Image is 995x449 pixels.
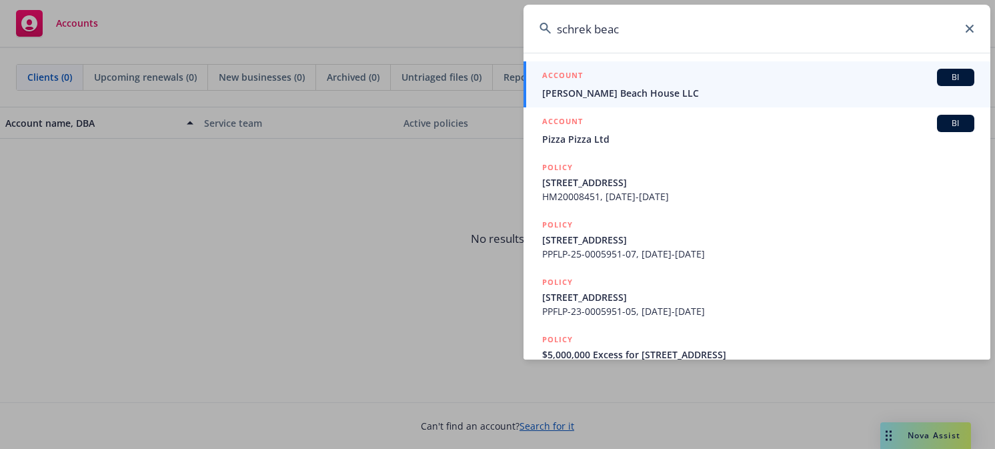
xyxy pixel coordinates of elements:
span: HM20008451, [DATE]-[DATE] [542,189,974,203]
span: [STREET_ADDRESS] [542,175,974,189]
span: $5,000,000 Excess for [STREET_ADDRESS] [542,348,974,362]
span: [PERSON_NAME] Beach House LLC [542,86,974,100]
a: POLICY$5,000,000 Excess for [STREET_ADDRESS] [524,326,990,383]
h5: POLICY [542,333,573,346]
span: Pizza Pizza Ltd [542,132,974,146]
input: Search... [524,5,990,53]
h5: POLICY [542,276,573,289]
span: PPFLP-25-0005951-07, [DATE]-[DATE] [542,247,974,261]
h5: POLICY [542,161,573,174]
a: POLICY[STREET_ADDRESS]PPFLP-23-0005951-05, [DATE]-[DATE] [524,268,990,326]
h5: ACCOUNT [542,69,583,85]
span: [STREET_ADDRESS] [542,233,974,247]
h5: POLICY [542,218,573,232]
a: ACCOUNTBIPizza Pizza Ltd [524,107,990,153]
h5: ACCOUNT [542,115,583,131]
span: BI [942,117,969,129]
span: [STREET_ADDRESS] [542,290,974,304]
span: PPFLP-23-0005951-05, [DATE]-[DATE] [542,304,974,318]
a: ACCOUNTBI[PERSON_NAME] Beach House LLC [524,61,990,107]
span: BI [942,71,969,83]
a: POLICY[STREET_ADDRESS]HM20008451, [DATE]-[DATE] [524,153,990,211]
a: POLICY[STREET_ADDRESS]PPFLP-25-0005951-07, [DATE]-[DATE] [524,211,990,268]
